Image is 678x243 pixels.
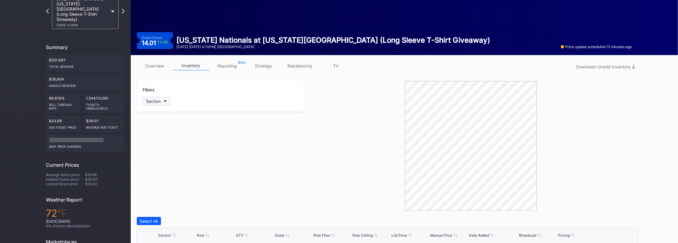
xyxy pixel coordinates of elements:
div: 88.676% [46,93,81,113]
span: ℉ [57,207,67,219]
a: inventory [173,61,209,71]
div: $531,897 [46,55,125,71]
div: Weather Report [46,197,125,203]
div: Revenue per ticket [86,123,122,129]
div: Lowest ticket price [46,182,85,186]
div: Event Score [142,35,162,40]
div: 0 % chance of precipitation [46,224,125,228]
div: Row [197,233,204,238]
div: Current Prices [46,162,125,168]
div: Unsold Revenue [49,81,122,87]
div: Sell Through Rate [49,100,78,110]
div: Total Revenue [49,62,122,68]
div: Row Floor [313,233,330,238]
div: List Price [391,233,407,238]
div: [US_STATE] Nationals at [US_STATE][GEOGRAPHIC_DATA] (Long Sleeve T-Shirt Giveaway) [177,36,490,44]
div: QTY [236,233,243,238]
div: Average ticket price [46,172,85,177]
div: Price update scheduled 13 minutes ago [561,44,632,49]
div: Summary [46,44,125,50]
div: $28,804 [46,74,125,90]
div: Download Unsold Inventory [577,64,635,69]
div: 1,544/12,091 [83,93,125,113]
button: Section [143,97,170,106]
div: Date Added [469,233,489,238]
a: TV [318,61,354,71]
div: [DATE] 4:10PM [56,23,108,27]
div: Avg ticket price [49,123,78,129]
button: Select All [137,217,161,225]
div: Highest ticket price [46,177,85,182]
div: Section [146,99,161,104]
div: $25.00 [85,177,125,182]
div: Seats [275,233,284,238]
div: Pricing [558,233,570,238]
a: strategy [246,61,282,71]
a: rebalancing [282,61,318,71]
div: seat price changes [49,142,122,148]
div: 14.01 [142,40,168,46]
div: Select All [140,218,158,224]
div: Section [158,233,171,238]
div: $39.01 [83,116,125,132]
div: $18.66 [85,172,125,177]
div: $16.00 [85,182,125,186]
div: [DATE] [DATE] [46,219,125,224]
div: Broadcast [519,233,536,238]
div: Tickets Unsold/Sold [86,100,122,110]
div: Row Ceiling [352,233,373,238]
div: 3.3 % [160,41,168,44]
div: 72 [46,207,125,219]
button: Download Unsold Inventory [574,63,638,71]
a: overview [137,61,173,71]
div: [DATE] [DATE] 4:10PM | [GEOGRAPHIC_DATA] [177,44,490,49]
div: Filters [143,87,298,92]
a: reporting [209,61,246,71]
div: Manual Price [430,233,453,238]
div: $43.99 [46,116,81,132]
